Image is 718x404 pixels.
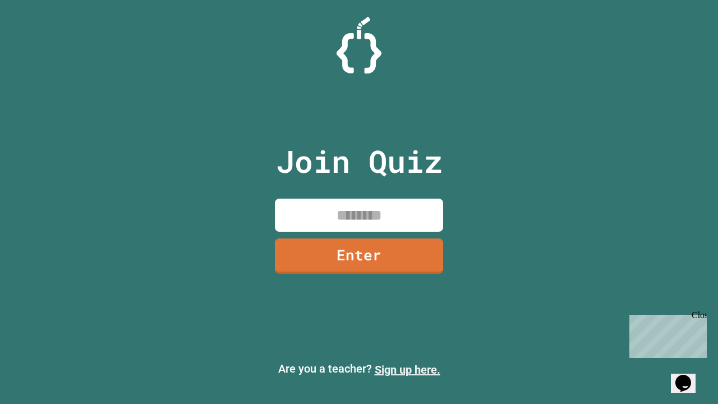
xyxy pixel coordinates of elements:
a: Sign up here. [375,363,440,377]
iframe: chat widget [625,310,707,358]
p: Are you a teacher? [9,360,709,378]
div: Chat with us now!Close [4,4,77,71]
iframe: chat widget [671,359,707,393]
img: Logo.svg [337,17,381,74]
p: Join Quiz [276,138,443,185]
a: Enter [275,238,443,274]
